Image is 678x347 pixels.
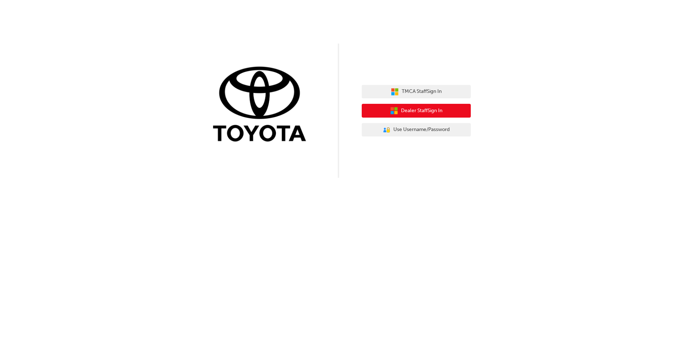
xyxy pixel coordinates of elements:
button: Use Username/Password [362,123,471,137]
button: TMCA StaffSign In [362,85,471,99]
span: Dealer Staff Sign In [401,107,442,115]
span: Use Username/Password [393,126,450,134]
img: Trak [208,65,317,145]
button: Dealer StaffSign In [362,104,471,118]
span: TMCA Staff Sign In [402,87,442,96]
